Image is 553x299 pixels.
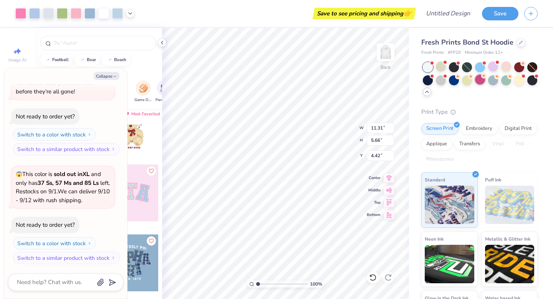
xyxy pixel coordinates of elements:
div: filter for Game Day [134,80,152,103]
strong: sold out in XL [54,170,89,178]
img: Standard [425,186,474,224]
span: Minimum Order: 12 + [465,50,503,56]
button: Like [147,166,156,176]
button: beach [102,54,130,66]
input: Untitled Design [420,6,476,21]
span: Center [367,175,381,181]
div: Applique [421,138,452,150]
button: Collapse [94,72,119,80]
span: 😱 [16,171,22,178]
span: Puff Ink [485,176,501,184]
div: Most Favorited [120,109,164,118]
button: filter button [156,80,173,103]
div: Embroidery [461,123,497,135]
button: Save [482,7,518,20]
button: bear [75,54,99,66]
button: Switch to a color with stock [13,128,96,141]
img: Switch to a similar product with stock [111,147,116,151]
div: Not ready to order yet? [16,221,75,229]
img: Metallic & Glitter Ink [485,245,535,283]
button: football [40,54,72,66]
span: Parent's Weekend [156,97,173,103]
div: football [52,58,69,62]
span: Bottom [367,212,381,218]
div: Transfers [454,138,485,150]
img: Puff Ink [485,186,535,224]
span: Metallic & Glitter Ink [485,235,530,243]
img: Parent's Weekend Image [160,84,169,93]
span: Image AI [8,57,26,63]
span: 👉 [403,8,412,18]
span: Neon Ink [425,235,444,243]
button: Switch to a similar product with stock [13,252,120,264]
span: Fresh Prints Bond St Hoodie [421,38,513,47]
div: bear [87,58,96,62]
img: trend_line.gif [106,58,113,62]
div: Print Type [421,108,538,116]
img: Back [378,45,393,60]
div: Save to see pricing and shipping [315,8,414,19]
span: Middle [367,188,381,193]
img: Switch to a color with stock [87,241,92,246]
button: filter button [134,80,152,103]
input: Try "Alpha" [53,39,151,47]
div: beach [114,58,126,62]
img: Switch to a color with stock [87,132,92,137]
img: trend_line.gif [45,58,51,62]
strong: 37 Ss, 57 Ms and 85 Ls [38,179,99,187]
img: Game Day Image [139,84,148,93]
div: Rhinestones [421,154,459,165]
span: 100 % [310,281,322,287]
button: Switch to a similar product with stock [13,143,120,155]
div: filter for Parent's Weekend [156,80,173,103]
div: Back [381,64,391,71]
span: Top [367,200,381,205]
img: trend_line.gif [79,58,85,62]
img: Neon Ink [425,245,474,283]
div: Foil [511,138,529,150]
div: Digital Print [500,123,537,135]
span: This color is and only has left . Restocks on 9/1. We can deliver 9/10 - 9/12 with rush shipping. [16,170,110,204]
span: # FP20 [448,50,461,56]
span: Fresh Prints [421,50,444,56]
span: Game Day [134,97,152,103]
button: Like [147,236,156,246]
div: Vinyl [487,138,509,150]
button: Switch to a color with stock [13,237,96,249]
div: Screen Print [421,123,459,135]
img: Switch to a similar product with stock [111,256,116,260]
div: Not ready to order yet? [16,113,75,120]
span: Standard [425,176,445,184]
